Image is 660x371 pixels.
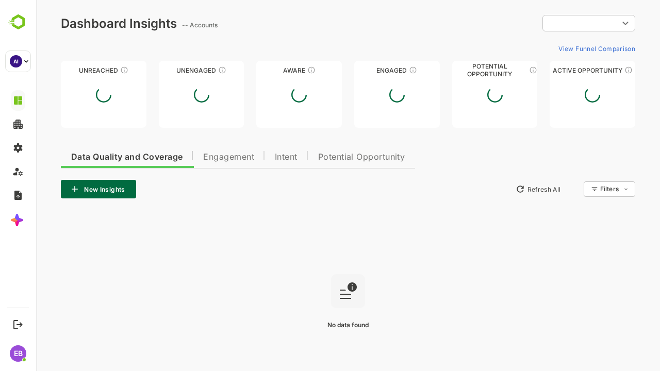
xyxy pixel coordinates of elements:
ag: -- Accounts [146,21,185,29]
button: New Insights [25,180,100,198]
div: Unengaged [123,66,208,74]
span: Potential Opportunity [282,153,369,161]
div: Aware [220,66,306,74]
img: BambooboxLogoMark.f1c84d78b4c51b1a7b5f700c9845e183.svg [5,12,31,32]
div: Filters [563,180,599,198]
span: Intent [239,153,261,161]
div: These accounts have just entered the buying cycle and need further nurturing [271,66,279,74]
div: Potential Opportunity [416,66,502,74]
div: Engaged [318,66,404,74]
span: Data Quality and Coverage [35,153,146,161]
div: EB [10,345,26,362]
div: ​ [506,14,599,32]
div: AI [10,55,22,68]
button: View Funnel Comparison [518,40,599,57]
div: Filters [564,185,583,193]
button: Logout [11,317,25,331]
div: Unreached [25,66,110,74]
div: These accounts have not been engaged with for a defined time period [84,66,92,74]
div: These accounts have not shown enough engagement and need nurturing [182,66,190,74]
div: These accounts are warm, further nurturing would qualify them to MQAs [373,66,381,74]
div: Dashboard Insights [25,16,141,31]
div: Active Opportunity [514,66,599,74]
button: Refresh All [475,181,529,197]
div: These accounts have open opportunities which might be at any of the Sales Stages [588,66,597,74]
span: Engagement [167,153,218,161]
div: These accounts are MQAs and can be passed on to Inside Sales [493,66,501,74]
span: No data found [291,321,333,329]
